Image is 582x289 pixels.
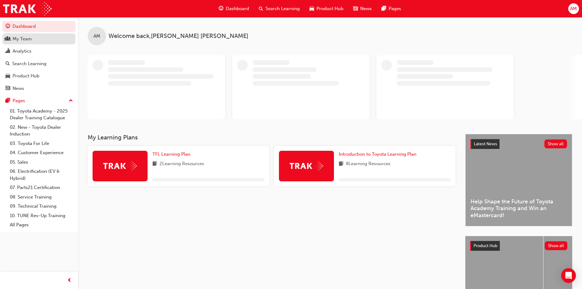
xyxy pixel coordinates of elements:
button: Show all [544,139,567,148]
span: Product Hub [474,243,497,248]
a: TFL Learning Plan [152,151,193,158]
span: Introduction to Toyota Learning Plan [339,151,416,157]
a: search-iconSearch Learning [254,2,305,15]
span: book-icon [152,160,157,168]
a: 05. Sales [7,157,75,167]
a: Analytics [2,46,75,57]
span: 2 Learning Resources [159,160,204,168]
span: search-icon [5,61,10,67]
span: car-icon [309,5,314,13]
button: Show all [545,241,568,250]
a: 02. New - Toyota Dealer Induction [7,123,75,139]
div: Pages [13,97,25,104]
span: AM [570,5,577,12]
h3: My Learning Plans [88,134,456,141]
div: Search Learning [12,60,46,67]
span: Pages [389,5,401,12]
span: search-icon [259,5,263,13]
button: Pages [2,95,75,106]
span: TFL Learning Plan [152,151,190,157]
a: News [2,83,75,94]
span: AM [93,33,100,40]
span: Help Shape the Future of Toyota Academy Training and Win an eMastercard! [470,198,567,219]
span: news-icon [5,86,10,91]
a: All Pages [7,220,75,230]
div: News [13,85,24,92]
span: prev-icon [67,277,72,284]
a: 03. Toyota For Life [7,139,75,148]
span: Latest News [474,141,497,146]
img: Trak [103,161,137,171]
button: AM [568,3,579,14]
span: News [360,5,372,12]
a: car-iconProduct Hub [305,2,348,15]
span: chart-icon [5,49,10,54]
span: book-icon [339,160,343,168]
a: 10. TUNE Rev-Up Training [7,211,75,220]
a: 07. Parts21 Certification [7,183,75,192]
a: 08. Service Training [7,192,75,202]
a: Product Hub [2,70,75,82]
a: Search Learning [2,58,75,69]
a: 09. Technical Training [7,202,75,211]
a: Latest NewsShow allHelp Shape the Future of Toyota Academy Training and Win an eMastercard! [465,134,572,226]
span: Welcome back , [PERSON_NAME] [PERSON_NAME] [108,33,248,40]
span: 8 Learning Resources [346,160,390,168]
div: Product Hub [13,72,39,80]
span: pages-icon [382,5,386,13]
span: car-icon [5,73,10,79]
img: Trak [3,2,52,16]
button: DashboardMy TeamAnalyticsSearch LearningProduct HubNews [2,20,75,95]
a: news-iconNews [348,2,377,15]
div: Analytics [13,48,31,55]
a: guage-iconDashboard [214,2,254,15]
a: Product HubShow all [470,241,567,251]
a: 06. Electrification (EV & Hybrid) [7,167,75,183]
a: 01. Toyota Academy - 2025 Dealer Training Catalogue [7,106,75,123]
a: Latest NewsShow all [470,139,567,149]
a: Dashboard [2,21,75,32]
span: guage-icon [5,24,10,29]
a: 04. Customer Experience [7,148,75,157]
div: My Team [13,35,32,43]
span: Product Hub [317,5,343,12]
span: up-icon [69,97,73,105]
div: Open Intercom Messenger [561,268,576,283]
span: people-icon [5,36,10,42]
span: guage-icon [219,5,223,13]
img: Trak [290,161,323,171]
a: Introduction to Toyota Learning Plan [339,151,419,158]
span: news-icon [353,5,358,13]
span: Dashboard [226,5,249,12]
a: pages-iconPages [377,2,406,15]
a: My Team [2,33,75,45]
span: Search Learning [265,5,300,12]
span: pages-icon [5,98,10,104]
